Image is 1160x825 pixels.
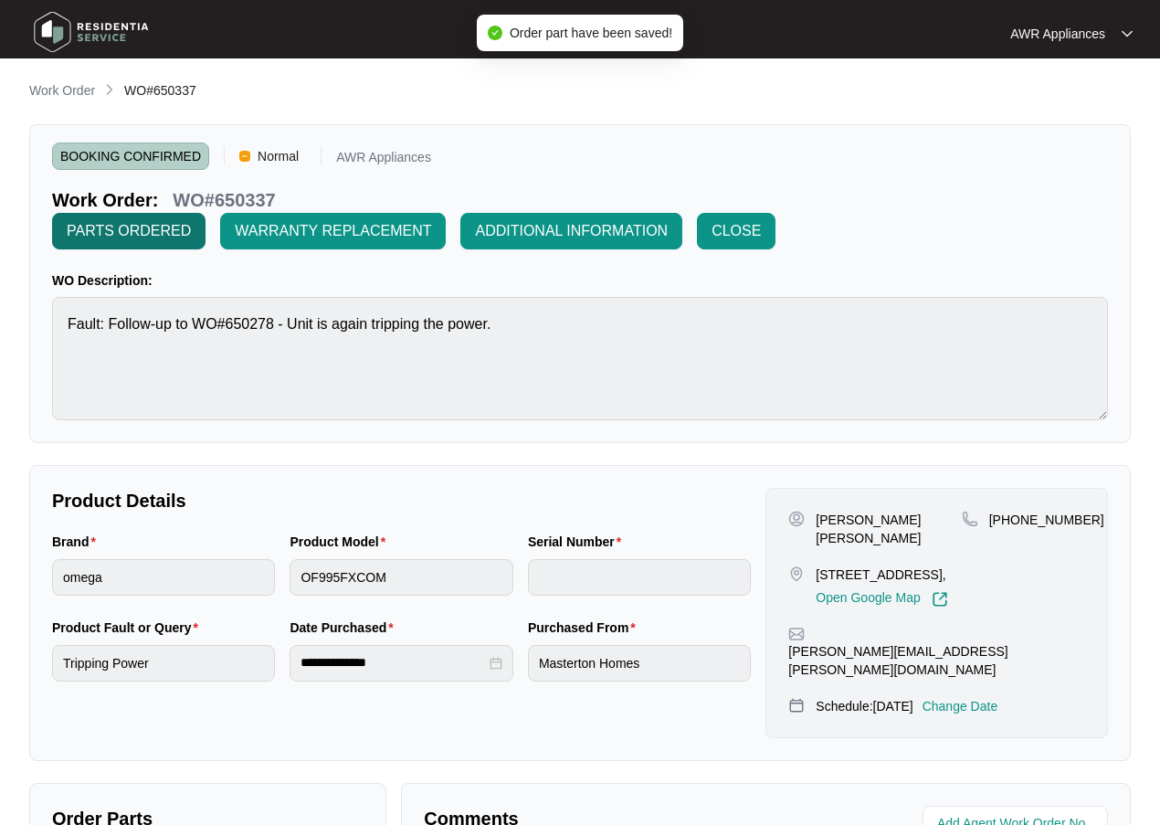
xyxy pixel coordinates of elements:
[932,591,948,608] img: Link-External
[788,697,805,714] img: map-pin
[697,213,775,249] button: CLOSE
[488,26,502,40] span: check-circle
[816,697,912,715] p: Schedule: [DATE]
[528,619,643,637] label: Purchased From
[250,143,306,170] span: Normal
[816,591,947,608] a: Open Google Map
[460,213,682,249] button: ADDITIONAL INFORMATION
[124,83,196,98] span: WO#650337
[989,511,1104,529] p: [PHONE_NUMBER]
[235,220,431,242] span: WARRANTY REPLACEMENT
[52,488,751,513] p: Product Details
[290,559,512,596] input: Product Model
[102,82,117,97] img: chevron-right
[29,81,95,100] p: Work Order
[1122,29,1133,38] img: dropdown arrow
[67,220,191,242] span: PARTS ORDERED
[1010,25,1105,43] p: AWR Appliances
[510,26,672,40] span: Order part have been saved!
[475,220,668,242] span: ADDITIONAL INFORMATION
[923,697,998,715] p: Change Date
[528,645,751,682] input: Purchased From
[26,81,99,101] a: Work Order
[52,533,103,551] label: Brand
[336,151,431,170] p: AWR Appliances
[290,533,393,551] label: Product Model
[52,213,206,249] button: PARTS ORDERED
[52,645,275,682] input: Product Fault or Query
[712,220,761,242] span: CLOSE
[220,213,446,249] button: WARRANTY REPLACEMENT
[528,559,751,596] input: Serial Number
[528,533,628,551] label: Serial Number
[788,626,805,642] img: map-pin
[788,642,1085,679] p: [PERSON_NAME][EMAIL_ADDRESS][PERSON_NAME][DOMAIN_NAME]
[816,566,947,584] p: [STREET_ADDRESS],
[173,187,275,213] p: WO#650337
[301,653,485,672] input: Date Purchased
[816,511,961,547] p: [PERSON_NAME] [PERSON_NAME]
[52,619,206,637] label: Product Fault or Query
[52,271,1108,290] p: WO Description:
[52,143,209,170] span: BOOKING CONFIRMED
[52,187,158,213] p: Work Order:
[788,511,805,527] img: user-pin
[962,511,978,527] img: map-pin
[52,559,275,596] input: Brand
[52,297,1108,420] textarea: Fault: Follow-up to WO#650278 - Unit is again tripping the power.
[290,619,400,637] label: Date Purchased
[27,5,155,59] img: residentia service logo
[788,566,805,582] img: map-pin
[239,151,250,162] img: Vercel Logo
